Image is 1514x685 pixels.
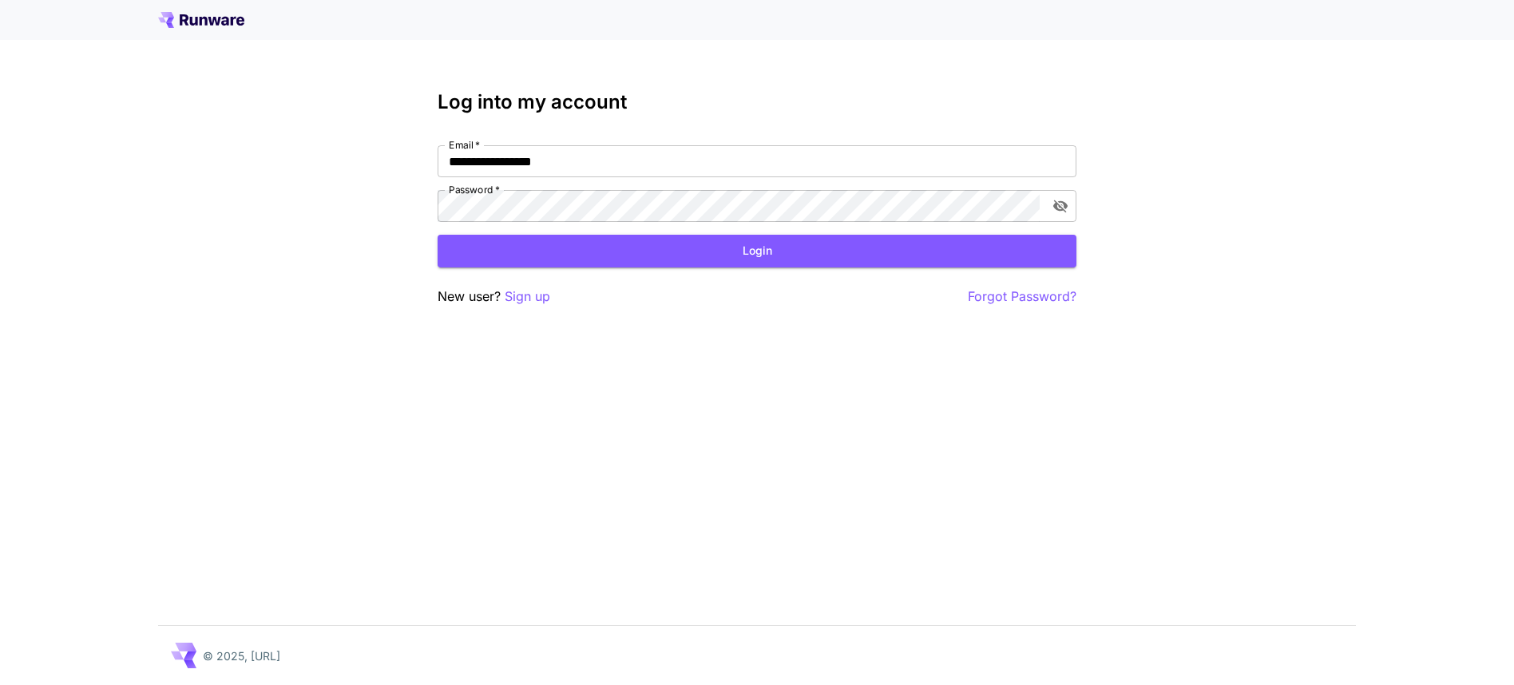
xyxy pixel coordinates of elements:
[449,138,480,152] label: Email
[438,287,550,307] p: New user?
[438,235,1076,267] button: Login
[1046,192,1075,220] button: toggle password visibility
[203,647,280,664] p: © 2025, [URL]
[449,183,500,196] label: Password
[438,91,1076,113] h3: Log into my account
[968,287,1076,307] button: Forgot Password?
[505,287,550,307] button: Sign up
